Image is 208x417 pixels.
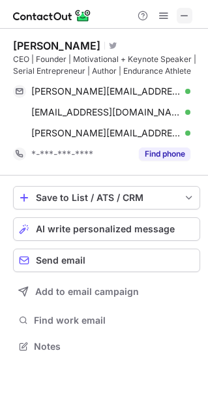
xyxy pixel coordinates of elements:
[13,8,91,23] img: ContactOut v5.3.10
[31,85,181,97] span: [PERSON_NAME][EMAIL_ADDRESS][DOMAIN_NAME]
[31,106,181,118] span: [EMAIL_ADDRESS][DOMAIN_NAME]
[34,315,195,326] span: Find work email
[13,311,200,330] button: Find work email
[36,255,85,266] span: Send email
[13,39,100,52] div: [PERSON_NAME]
[35,286,139,297] span: Add to email campaign
[36,193,177,203] div: Save to List / ATS / CRM
[13,217,200,241] button: AI write personalized message
[13,249,200,272] button: Send email
[36,224,175,234] span: AI write personalized message
[13,280,200,303] button: Add to email campaign
[34,341,195,352] span: Notes
[31,127,181,139] span: [PERSON_NAME][EMAIL_ADDRESS][PERSON_NAME][DOMAIN_NAME]
[13,337,200,356] button: Notes
[13,186,200,209] button: save-profile-one-click
[139,147,190,161] button: Reveal Button
[13,54,200,77] div: CEO | Founder | Motivational + Keynote Speaker | Serial Entrepreneur | Author | Endurance Athlete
